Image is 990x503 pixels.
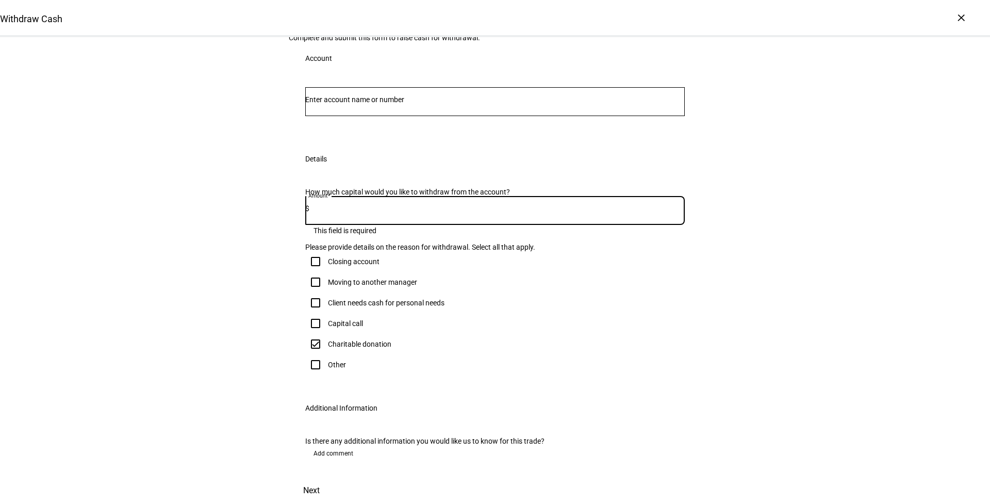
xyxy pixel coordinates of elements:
span: Add comment [313,445,353,462]
button: Next [289,478,334,503]
input: Number [305,95,685,104]
div: Moving to another manager [328,278,417,286]
div: Capital call [328,319,363,328]
div: Closing account [328,257,379,266]
div: How much capital would you like to withdraw from the account? [305,188,685,196]
div: Additional Information [305,404,377,412]
button: Add comment [305,445,361,462]
mat-label: Amount* [308,192,330,199]
div: Account [305,54,332,62]
div: Complete and submit this form to raise cash for withdrawal. [289,34,701,42]
div: Client needs cash for personal needs [328,299,444,307]
div: Other [328,361,346,369]
span: Next [303,478,320,503]
div: This field is required [313,226,376,235]
div: Is there any additional information you would like us to know for this trade? [305,437,685,445]
div: Please provide details on the reason for withdrawal. Select all that apply. [305,243,685,251]
div: Details [305,155,327,163]
div: × [953,9,969,26]
div: Charitable donation [328,340,391,348]
span: $ [305,204,309,213]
